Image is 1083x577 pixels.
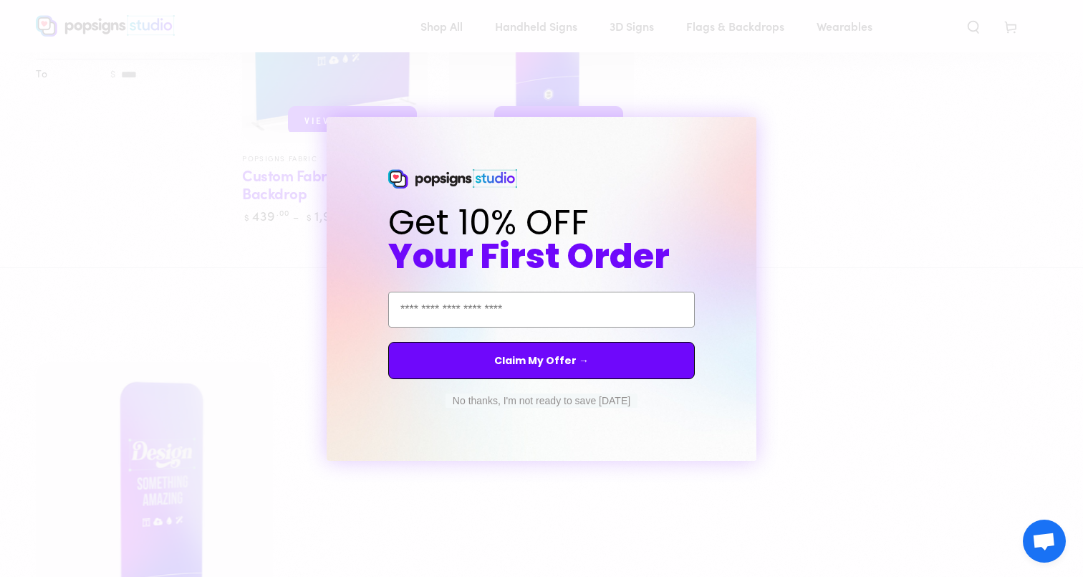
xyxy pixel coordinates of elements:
span: Your First Order [388,232,670,280]
button: No thanks, I'm not ready to save [DATE] [446,394,637,408]
img: Popsigns Studio [388,169,517,189]
a: Open chat [1023,520,1066,563]
button: Claim My Offer → [388,342,695,379]
span: Get 10% OFF [388,199,589,247]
